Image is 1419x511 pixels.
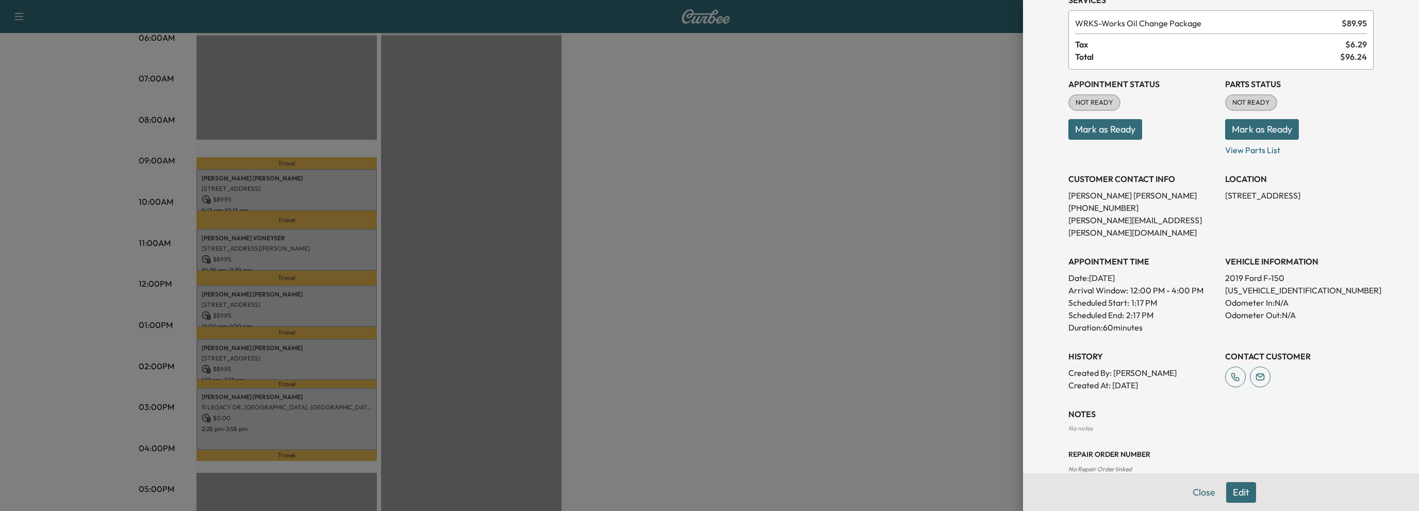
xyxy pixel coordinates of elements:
p: [PHONE_NUMBER] [1068,202,1217,214]
p: View Parts List [1225,140,1374,156]
p: [PERSON_NAME][EMAIL_ADDRESS][PERSON_NAME][DOMAIN_NAME] [1068,214,1217,239]
span: $ 6.29 [1345,38,1367,51]
span: $ 96.24 [1340,51,1367,63]
p: Odometer Out: N/A [1225,309,1374,321]
p: Duration: 60 minutes [1068,321,1217,334]
h3: Repair Order number [1068,449,1374,459]
p: [PERSON_NAME] [PERSON_NAME] [1068,189,1217,202]
p: 2:17 PM [1126,309,1153,321]
h3: NOTES [1068,408,1374,420]
span: $ 89.95 [1342,17,1367,29]
div: No notes [1068,424,1374,433]
span: 12:00 PM - 4:00 PM [1130,284,1203,296]
span: Works Oil Change Package [1075,17,1338,29]
h3: Appointment Status [1068,78,1217,90]
span: NOT READY [1226,97,1276,108]
h3: APPOINTMENT TIME [1068,255,1217,268]
p: Created At : [DATE] [1068,379,1217,391]
span: Total [1075,51,1340,63]
p: Scheduled Start: [1068,296,1129,309]
p: Created By : [PERSON_NAME] [1068,367,1217,379]
p: Odometer In: N/A [1225,296,1374,309]
p: Date: [DATE] [1068,272,1217,284]
h3: VEHICLE INFORMATION [1225,255,1374,268]
button: Close [1186,482,1222,503]
h3: LOCATION [1225,173,1374,185]
span: No Repair Order linked [1068,465,1132,473]
h3: History [1068,350,1217,362]
span: Tax [1075,38,1345,51]
p: [STREET_ADDRESS] [1225,189,1374,202]
h3: CONTACT CUSTOMER [1225,350,1374,362]
button: Edit [1226,482,1256,503]
h3: CUSTOMER CONTACT INFO [1068,173,1217,185]
p: 2019 Ford F-150 [1225,272,1374,284]
span: NOT READY [1069,97,1119,108]
p: 1:17 PM [1131,296,1157,309]
button: Mark as Ready [1068,119,1142,140]
p: [US_VEHICLE_IDENTIFICATION_NUMBER] [1225,284,1374,296]
button: Mark as Ready [1225,119,1299,140]
p: Scheduled End: [1068,309,1124,321]
h3: Parts Status [1225,78,1374,90]
p: Arrival Window: [1068,284,1217,296]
